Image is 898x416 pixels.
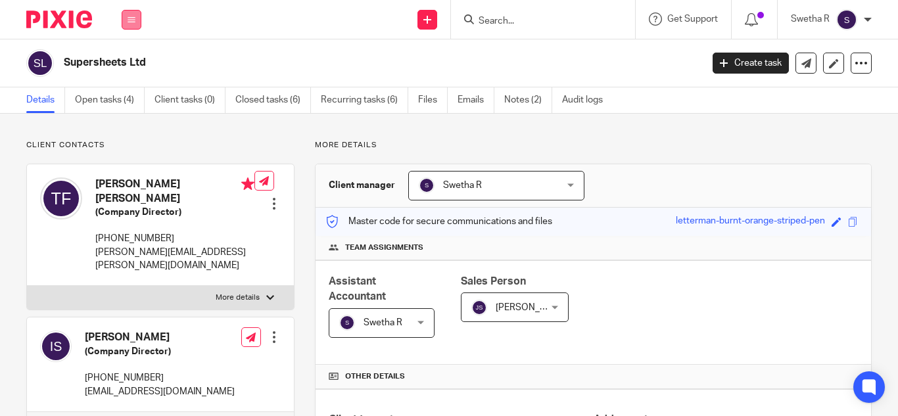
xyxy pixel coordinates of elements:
[95,232,254,245] p: [PHONE_NUMBER]
[321,87,408,113] a: Recurring tasks (6)
[26,49,54,77] img: svg%3E
[85,345,235,358] h5: (Company Director)
[325,215,552,228] p: Master code for secure communications and files
[419,177,435,193] img: svg%3E
[345,371,405,382] span: Other details
[418,87,448,113] a: Files
[154,87,225,113] a: Client tasks (0)
[791,12,830,26] p: Swetha R
[504,87,552,113] a: Notes (2)
[562,87,613,113] a: Audit logs
[676,214,825,229] div: letterman-burnt-orange-striped-pen
[329,276,386,302] span: Assistant Accountant
[40,331,72,362] img: svg%3E
[95,206,254,219] h5: (Company Director)
[95,177,254,206] h4: [PERSON_NAME] [PERSON_NAME]
[315,140,872,150] p: More details
[461,276,526,287] span: Sales Person
[85,331,235,344] h4: [PERSON_NAME]
[496,303,568,312] span: [PERSON_NAME]
[477,16,596,28] input: Search
[40,177,82,220] img: svg%3E
[364,318,402,327] span: Swetha R
[85,371,235,384] p: [PHONE_NUMBER]
[329,179,395,192] h3: Client manager
[458,87,494,113] a: Emails
[836,9,857,30] img: svg%3E
[85,385,235,398] p: [EMAIL_ADDRESS][DOMAIN_NAME]
[235,87,311,113] a: Closed tasks (6)
[345,243,423,253] span: Team assignments
[216,292,260,303] p: More details
[667,14,718,24] span: Get Support
[26,140,295,150] p: Client contacts
[95,246,254,273] p: [PERSON_NAME][EMAIL_ADDRESS][PERSON_NAME][DOMAIN_NAME]
[26,87,65,113] a: Details
[471,300,487,315] img: svg%3E
[713,53,789,74] a: Create task
[64,56,567,70] h2: Supersheets Ltd
[241,177,254,191] i: Primary
[339,315,355,331] img: svg%3E
[26,11,92,28] img: Pixie
[75,87,145,113] a: Open tasks (4)
[443,181,482,190] span: Swetha R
